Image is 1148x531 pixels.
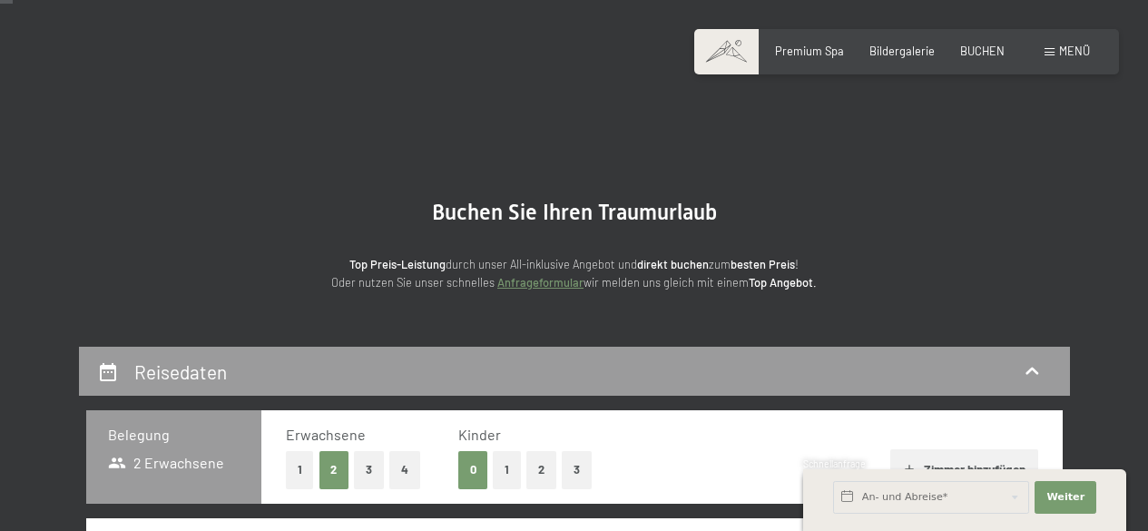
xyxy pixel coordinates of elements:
[775,44,844,58] a: Premium Spa
[562,451,592,488] button: 3
[1046,490,1084,505] span: Weiter
[493,451,521,488] button: 1
[890,449,1038,489] button: Zimmer hinzufügen
[211,255,937,292] p: durch unser All-inklusive Angebot und zum ! Oder nutzen Sie unser schnelles wir melden uns gleich...
[749,275,817,290] strong: Top Angebot.
[869,44,935,58] a: Bildergalerie
[1035,481,1096,514] button: Weiter
[286,451,314,488] button: 1
[803,458,866,469] span: Schnellanfrage
[134,360,227,383] h2: Reisedaten
[458,426,501,443] span: Kinder
[960,44,1005,58] a: BUCHEN
[389,451,420,488] button: 4
[319,451,349,488] button: 2
[349,257,446,271] strong: Top Preis-Leistung
[108,453,225,473] span: 2 Erwachsene
[1059,44,1090,58] span: Menü
[458,451,488,488] button: 0
[108,425,240,445] h3: Belegung
[637,257,709,271] strong: direkt buchen
[731,257,795,271] strong: besten Preis
[497,275,584,290] a: Anfrageformular
[432,200,717,225] span: Buchen Sie Ihren Traumurlaub
[526,451,556,488] button: 2
[354,451,384,488] button: 3
[286,426,366,443] span: Erwachsene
